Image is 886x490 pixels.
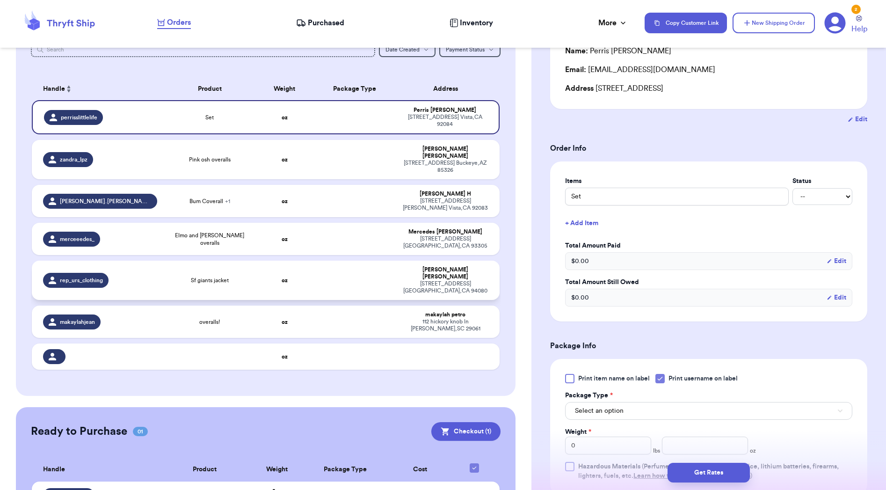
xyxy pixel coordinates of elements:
[550,143,867,154] h3: Order Info
[402,190,488,197] div: [PERSON_NAME] H
[402,228,488,235] div: Mercedes [PERSON_NAME]
[157,17,191,29] a: Orders
[827,293,846,302] button: Edit
[851,15,867,35] a: Help
[282,319,288,325] strong: oz
[565,64,852,75] div: [EMAIL_ADDRESS][DOMAIN_NAME]
[282,157,288,162] strong: oz
[282,115,288,120] strong: oz
[379,42,436,57] button: Date Created
[43,84,65,94] span: Handle
[571,256,589,266] span: $ 0.00
[851,23,867,35] span: Help
[282,278,288,283] strong: oz
[431,422,501,441] button: Checkout (1)
[43,465,65,475] span: Handle
[191,277,229,284] span: Sf giants jacket
[653,447,660,454] span: lbs
[851,5,861,14] div: 2
[385,47,420,52] span: Date Created
[60,156,87,163] span: zandra_lpz
[565,66,586,73] span: Email:
[827,256,846,266] button: Edit
[460,17,493,29] span: Inventory
[60,318,95,326] span: makaylahjean
[159,458,250,482] th: Product
[439,42,501,57] button: Payment Status
[402,318,488,332] div: 112 hickory knob ln [PERSON_NAME] , SC 29061
[565,47,588,55] span: Name:
[565,402,852,420] button: Select an option
[133,427,148,436] span: 01
[402,235,488,249] div: [STREET_ADDRESS] [GEOGRAPHIC_DATA] , CA 93305
[250,458,305,482] th: Weight
[668,374,738,383] span: Print username on label
[397,78,500,100] th: Address
[565,278,852,287] label: Total Amount Still Owed
[167,17,191,28] span: Orders
[402,280,488,294] div: [STREET_ADDRESS] [GEOGRAPHIC_DATA] , CA 94080
[565,176,789,186] label: Items
[205,114,214,121] span: Set
[446,47,485,52] span: Payment Status
[308,17,344,29] span: Purchased
[65,83,73,95] button: Sort ascending
[402,311,488,318] div: makaylah petro
[402,266,488,280] div: [PERSON_NAME] [PERSON_NAME]
[60,197,152,205] span: [PERSON_NAME].[PERSON_NAME]
[163,78,256,100] th: Product
[402,146,488,160] div: [PERSON_NAME] [PERSON_NAME]
[189,197,230,205] span: Bum Coverall
[450,17,493,29] a: Inventory
[792,176,852,186] label: Status
[61,114,97,121] span: perrisslittlelife
[312,78,397,100] th: Package Type
[225,198,230,204] span: + 1
[565,85,594,92] span: Address
[168,232,251,247] span: Elmo and [PERSON_NAME] overalls
[189,156,231,163] span: Pink osh overalls
[282,236,288,242] strong: oz
[305,458,386,482] th: Package Type
[848,115,867,124] button: Edit
[550,340,867,351] h3: Package Info
[561,213,856,234] button: + Add Item
[565,391,613,400] label: Package Type
[645,13,727,33] button: Copy Customer Link
[386,458,455,482] th: Cost
[578,374,650,383] span: Print item name on label
[282,198,288,204] strong: oz
[575,406,624,416] span: Select an option
[282,354,288,359] strong: oz
[31,424,127,439] h2: Ready to Purchase
[402,160,488,174] div: [STREET_ADDRESS] Buckeye , AZ 85326
[402,114,487,128] div: [STREET_ADDRESS] Vista , CA 92084
[256,78,312,100] th: Weight
[598,17,628,29] div: More
[60,235,94,243] span: merceeedes_
[199,318,220,326] span: overalls!
[565,45,671,57] div: Perris [PERSON_NAME]
[824,12,846,34] a: 2
[565,83,852,94] div: [STREET_ADDRESS]
[402,197,488,212] div: [STREET_ADDRESS][PERSON_NAME] Vista , CA 92083
[402,107,487,114] div: Perris [PERSON_NAME]
[565,427,591,437] label: Weight
[571,293,589,302] span: $ 0.00
[733,13,815,33] button: New Shipping Order
[31,42,375,57] input: Search
[296,17,344,29] a: Purchased
[565,241,852,250] label: Total Amount Paid
[668,463,750,483] button: Get Rates
[60,277,103,284] span: rep_urs_clothing
[750,447,756,454] span: oz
